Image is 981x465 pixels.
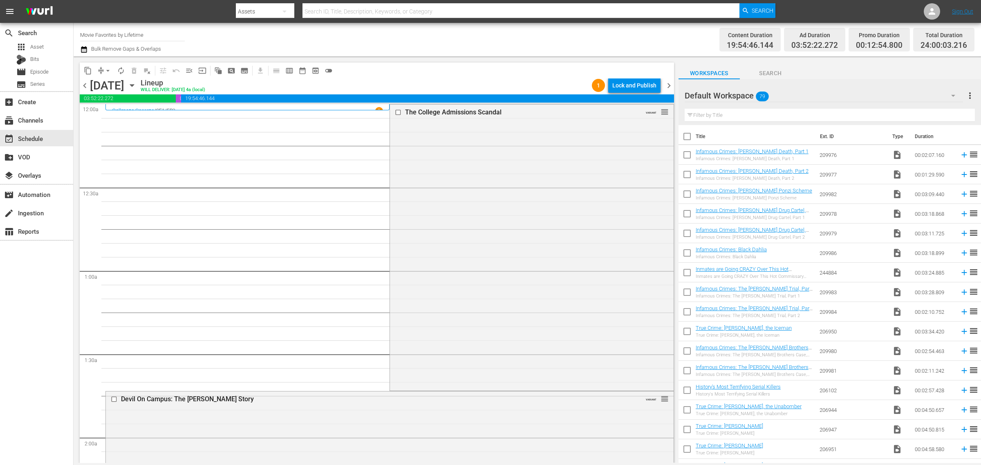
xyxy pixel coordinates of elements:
span: 24 hours Lineup View is OFF [322,64,335,77]
span: Video [892,444,902,454]
a: Infamous Crimes: [PERSON_NAME] Drug Cartel, Part 2 [696,227,809,239]
span: 00:12:54.800 [176,94,181,103]
div: True Crime: [PERSON_NAME], the Iceman [696,333,792,338]
span: Customize Events [154,63,170,78]
span: Video [892,366,902,376]
button: reorder [661,394,669,402]
svg: Add to Schedule [960,190,969,199]
span: reorder [969,287,979,297]
td: 209978 [816,204,889,224]
span: Video [892,228,902,238]
span: Loop Content [114,64,128,77]
span: Channels [4,116,14,125]
td: 209980 [816,341,889,361]
td: 206951 [816,439,889,459]
span: Video [892,385,902,395]
span: 03:52:22.272 [80,94,176,103]
td: 00:03:11.725 [912,224,956,243]
span: reorder [661,394,669,403]
p: EP3 [167,108,175,114]
div: Infamous Crimes: The [PERSON_NAME] Trial, Part 1 [696,293,813,299]
span: chevron_left [80,80,90,91]
span: Schedule [4,134,14,144]
div: The College Admissions Scandal [405,108,630,116]
span: Select an event to delete [128,64,141,77]
div: Infamous Crimes: [PERSON_NAME] Drug Cartel, Part 1 [696,215,813,220]
span: content_copy [84,67,92,75]
div: Ad Duration [791,29,838,41]
div: Infamous Crimes: Black Dahlia [696,254,767,259]
a: Infamous Crimes: [PERSON_NAME] Death, Part 1 [696,148,809,154]
span: subtitles_outlined [240,67,249,75]
span: Search [752,3,773,18]
span: Refresh All Search Blocks [209,63,225,78]
span: Copy Lineup [81,64,94,77]
div: Lineup [141,78,205,87]
svg: Add to Schedule [960,209,969,218]
a: True Crime: [PERSON_NAME] [696,443,763,449]
svg: Add to Schedule [960,366,969,375]
svg: Add to Schedule [960,386,969,395]
span: Bulk Remove Gaps & Overlaps [90,46,161,52]
span: reorder [969,424,979,434]
a: Infamous Crimes: Black Dahlia [696,246,767,253]
span: Reports [4,227,14,237]
div: WILL DELIVER: [DATE] 4a (local) [141,87,205,93]
div: [DATE] [90,79,124,92]
span: 79 [756,88,769,105]
span: 03:52:22.272 [791,41,838,50]
div: Promo Duration [856,29,903,41]
div: Infamous Crimes: [PERSON_NAME] Drug Cartel, Part 2 [696,235,813,240]
div: Infamous Crimes: [PERSON_NAME] Ponzi Scheme [696,195,812,201]
span: Video [892,170,902,179]
span: Download as CSV [251,63,267,78]
span: 24:00:03.216 [921,41,967,50]
span: Video [892,189,902,199]
p: / [154,108,156,114]
span: Bits [30,55,39,63]
span: reorder [969,405,979,414]
img: ans4CAIJ8jUAAAAAAAAAAAAAAAAAAAAAAAAgQb4GAAAAAAAAAAAAAAAAAAAAAAAAJMjXAAAAAAAAAAAAAAAAAAAAAAAAgAT5G... [20,2,59,21]
span: preview_outlined [311,67,320,75]
span: Episode [16,67,26,77]
div: Infamous Crimes: [PERSON_NAME] Death, Part 2 [696,176,809,181]
svg: Add to Schedule [960,347,969,355]
td: 00:04:58.580 [912,439,956,459]
span: reorder [969,208,979,218]
span: reorder [969,385,979,395]
a: True Crime: [PERSON_NAME], the Unabomber [696,403,802,409]
div: Content Duration [727,29,773,41]
span: reorder [969,248,979,257]
svg: Add to Schedule [960,268,969,277]
span: reorder [969,169,979,179]
span: Video [892,268,902,277]
td: 00:03:09.440 [912,184,956,204]
div: Bits [16,55,26,65]
span: VARIANT [646,107,656,114]
td: 209986 [816,243,889,263]
div: Devil On Campus: The [PERSON_NAME] Story [121,395,627,403]
svg: Add to Schedule [960,150,969,159]
td: 00:03:18.868 [912,204,956,224]
span: menu [5,7,15,16]
span: reorder [969,444,979,454]
svg: Add to Schedule [960,405,969,414]
svg: Add to Schedule [960,307,969,316]
span: toggle_off [325,67,333,75]
span: 19:54:46.144 [727,41,773,50]
span: reorder [969,150,979,159]
div: Infamous Crimes: The [PERSON_NAME] Trial, Part 2 [696,313,813,318]
div: Total Duration [921,29,967,41]
a: Infamous Crimes: The [PERSON_NAME] Trial, Part 2 [696,305,813,317]
span: Video [892,307,902,317]
span: auto_awesome_motion_outlined [214,67,222,75]
button: reorder [661,107,669,116]
span: Search [740,68,801,78]
span: menu_open [185,67,193,75]
div: Infamous Crimes: [PERSON_NAME] Death, Part 1 [696,156,809,161]
span: Asset [30,43,44,51]
th: Ext. ID [815,125,887,148]
a: History's Most Terrifying Serial Killers [696,384,781,390]
span: reorder [969,326,979,336]
span: Video [892,248,902,258]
